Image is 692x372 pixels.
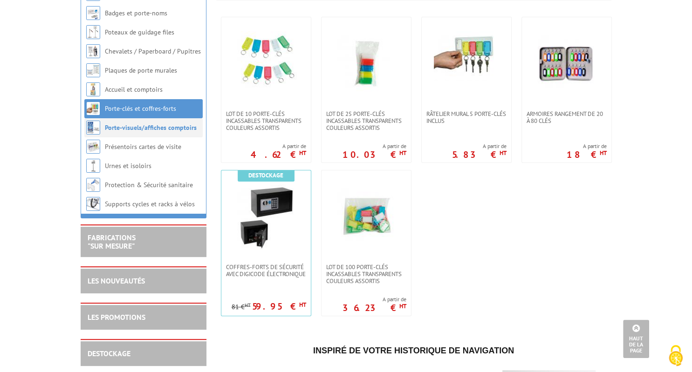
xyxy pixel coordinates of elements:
[88,312,145,322] a: LES PROMOTIONS
[600,149,607,157] sup: HT
[251,142,306,150] span: A partir de
[105,9,167,17] a: Badges et porte-noms
[105,142,181,151] a: Présentoirs cartes de visite
[434,31,499,80] img: Râtelier mural 5 porte-clés inclus
[88,233,136,250] a: FABRICATIONS"Sur Mesure"
[343,305,406,311] p: 36.23 €
[343,152,406,157] p: 10.03 €
[232,304,251,311] p: 81 €
[322,264,411,284] a: Lot de 100 porte-clés incassables transparents couleurs assortis
[522,110,611,124] a: Armoires rangement de 20 à 80 clés
[659,340,692,372] button: Cookies (fenêtre modale)
[452,152,507,157] p: 5.83 €
[86,25,100,39] img: Poteaux de guidage files
[86,63,100,77] img: Plaques de porte murales
[567,152,607,157] p: 18 €
[299,149,306,157] sup: HT
[326,110,406,131] span: Lot de 25 porte-clés incassables transparents couleurs assortis
[105,66,177,74] a: Plaques de porte murales
[86,44,100,58] img: Chevalets / Paperboard / Pupitres
[105,85,163,94] a: Accueil et comptoirs
[105,104,176,113] a: Porte-clés et coffres-forts
[326,264,406,284] span: Lot de 100 porte-clés incassables transparents couleurs assortis
[105,47,201,55] a: Chevalets / Paperboard / Pupitres
[233,184,299,250] img: Coffres-forts de sécurité avec digicode électronique
[86,140,100,154] img: Présentoirs cartes de visite
[105,200,195,208] a: Supports cycles et racks à vélos
[86,159,100,173] img: Urnes et isoloirs
[245,302,251,308] sup: HT
[313,346,514,355] span: Inspiré de votre historique de navigation
[105,123,197,132] a: Porte-visuels/affiches comptoirs
[221,264,311,277] a: Coffres-forts de sécurité avec digicode électronique
[334,184,399,250] img: Lot de 100 porte-clés incassables transparents couleurs assortis
[105,162,151,170] a: Urnes et isoloirs
[86,197,100,211] img: Supports cycles et racks à vélos
[567,142,607,150] span: A partir de
[664,344,687,367] img: Cookies (fenêtre modale)
[221,110,311,131] a: Lot de 10 porte-clés incassables transparents couleurs assortis
[86,101,100,115] img: Porte-clés et coffres-forts
[86,82,100,96] img: Accueil et comptoirs
[422,110,511,124] a: Râtelier mural 5 porte-clés inclus
[623,320,649,358] a: Haut de la page
[399,149,406,157] sup: HT
[233,31,299,96] img: Lot de 10 porte-clés incassables transparents couleurs assortis
[334,31,399,96] img: Lot de 25 porte-clés incassables transparents couleurs assortis
[226,110,306,131] span: Lot de 10 porte-clés incassables transparents couleurs assortis
[105,28,174,36] a: Poteaux de guidage files
[452,142,507,150] span: A partir de
[86,178,100,192] img: Protection & Sécurité sanitaire
[86,121,100,135] img: Porte-visuels/affiches comptoirs
[527,110,607,124] span: Armoires rangement de 20 à 80 clés
[226,264,306,277] span: Coffres-forts de sécurité avec digicode électronique
[248,171,283,179] b: Destockage
[343,142,406,150] span: A partir de
[534,31,599,96] img: Armoires rangement de 20 à 80 clés
[399,302,406,310] sup: HT
[426,110,507,124] span: Râtelier mural 5 porte-clés inclus
[105,181,193,189] a: Protection & Sécurité sanitaire
[251,152,306,157] p: 4.62 €
[252,304,306,309] p: 59.95 €
[88,276,145,285] a: LES NOUVEAUTÉS
[88,349,130,358] a: DESTOCKAGE
[86,6,100,20] img: Badges et porte-noms
[343,296,406,303] span: A partir de
[322,110,411,131] a: Lot de 25 porte-clés incassables transparents couleurs assortis
[299,301,306,309] sup: HT
[500,149,507,157] sup: HT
